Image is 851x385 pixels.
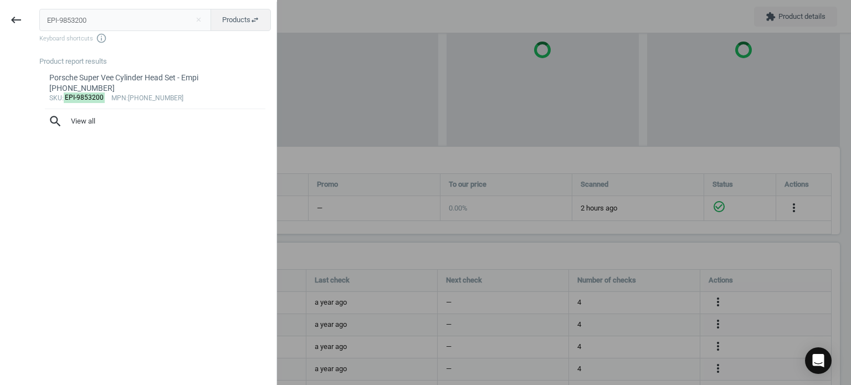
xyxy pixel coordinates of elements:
[211,9,271,31] button: Productsswap_horiz
[64,93,105,103] mark: EPI-9853200
[48,114,63,129] i: search
[111,94,126,102] span: mpn
[250,16,259,24] i: swap_horiz
[190,15,207,25] button: Close
[39,33,271,44] span: Keyboard shortcuts
[39,9,212,31] input: Enter the SKU or product name
[39,109,271,134] button: searchView all
[48,114,262,129] span: View all
[49,94,262,103] div: : :[PHONE_NUMBER]
[49,73,262,94] div: Porsche Super Vee Cylinder Head Set - Empi [PHONE_NUMBER]
[96,33,107,44] i: info_outline
[3,7,29,33] button: keyboard_backspace
[805,347,832,374] div: Open Intercom Messenger
[39,57,276,66] div: Product report results
[222,15,259,25] span: Products
[49,94,62,102] span: sku
[9,13,23,27] i: keyboard_backspace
